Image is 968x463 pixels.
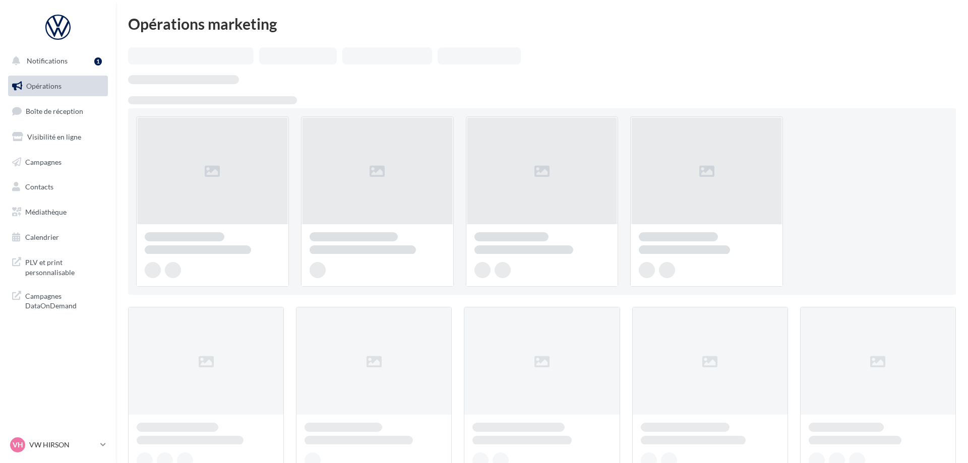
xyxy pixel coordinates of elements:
p: VW HIRSON [29,440,96,450]
div: Opérations marketing [128,16,956,31]
button: Notifications 1 [6,50,106,72]
span: Contacts [25,182,53,191]
span: Visibilité en ligne [27,133,81,141]
a: Calendrier [6,227,110,248]
a: Campagnes [6,152,110,173]
span: PLV et print personnalisable [25,255,104,277]
span: Calendrier [25,233,59,241]
span: Campagnes [25,157,62,166]
a: Campagnes DataOnDemand [6,285,110,315]
span: Boîte de réception [26,107,83,115]
span: VH [13,440,23,450]
a: VH VW HIRSON [8,435,108,454]
span: Campagnes DataOnDemand [25,289,104,311]
a: Visibilité en ligne [6,126,110,148]
a: Contacts [6,176,110,197]
a: Opérations [6,76,110,97]
span: Notifications [27,56,68,65]
a: PLV et print personnalisable [6,251,110,281]
span: Opérations [26,82,62,90]
div: 1 [94,57,102,65]
span: Médiathèque [25,208,67,216]
a: Médiathèque [6,202,110,223]
a: Boîte de réception [6,100,110,122]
